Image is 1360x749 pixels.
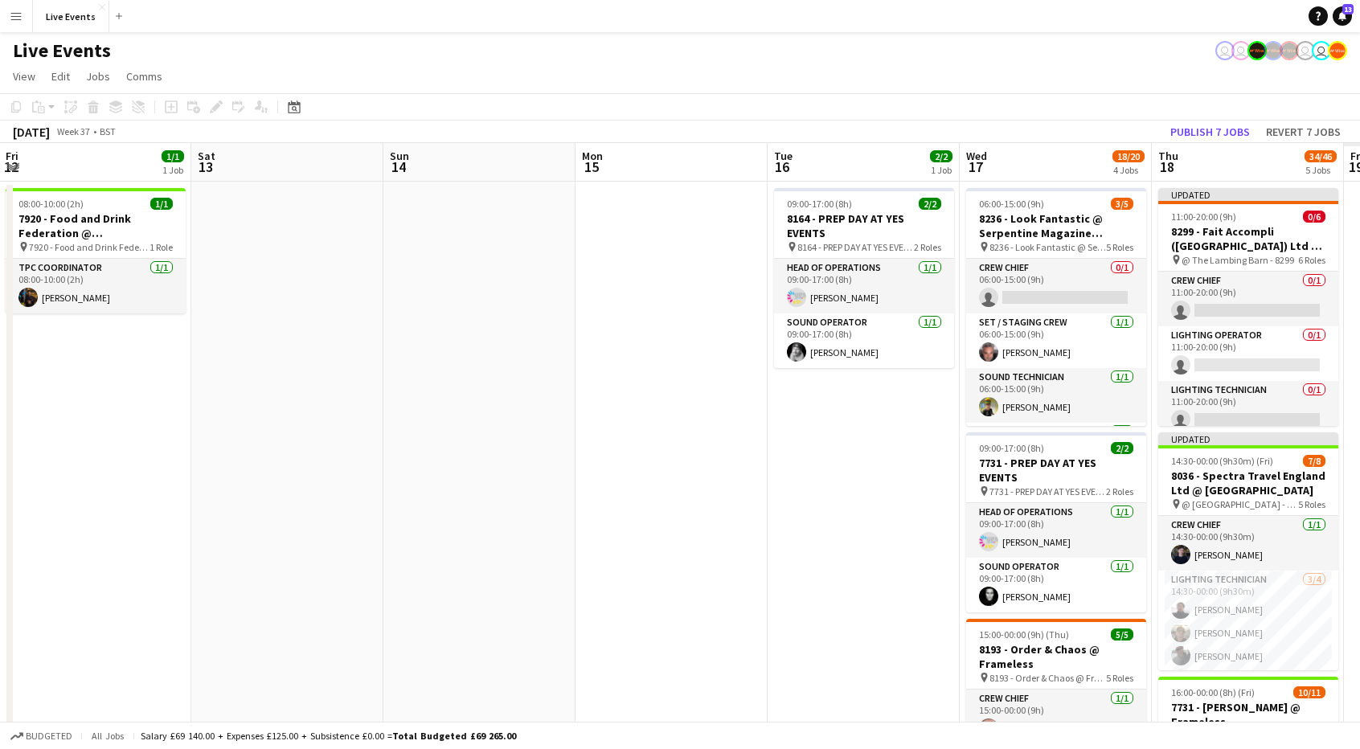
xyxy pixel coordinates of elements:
button: Revert 7 jobs [1260,121,1347,142]
button: Publish 7 jobs [1164,121,1256,142]
app-user-avatar: Technical Department [1296,41,1315,60]
a: View [6,66,42,87]
a: 13 [1333,6,1352,26]
div: Salary £69 140.00 + Expenses £125.00 + Subsistence £0.00 = [141,730,516,742]
span: Total Budgeted £69 265.00 [392,730,516,742]
div: BST [100,125,116,137]
a: Edit [45,66,76,87]
app-user-avatar: Production Managers [1264,41,1283,60]
span: Week 37 [53,125,93,137]
span: Comms [126,69,162,84]
span: All jobs [88,730,127,742]
span: View [13,69,35,84]
span: Edit [51,69,70,84]
app-user-avatar: Eden Hopkins [1231,41,1251,60]
span: Budgeted [26,731,72,742]
span: 13 [1342,4,1354,14]
app-user-avatar: Production Managers [1247,41,1267,60]
app-user-avatar: Alex Gill [1328,41,1347,60]
app-user-avatar: Nadia Addada [1215,41,1235,60]
button: Live Events [33,1,109,32]
button: Budgeted [8,727,75,745]
a: Jobs [80,66,117,87]
app-user-avatar: Production Managers [1280,41,1299,60]
h1: Live Events [13,39,111,63]
span: Jobs [86,69,110,84]
div: [DATE] [13,124,50,140]
app-user-avatar: Technical Department [1312,41,1331,60]
a: Comms [120,66,169,87]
